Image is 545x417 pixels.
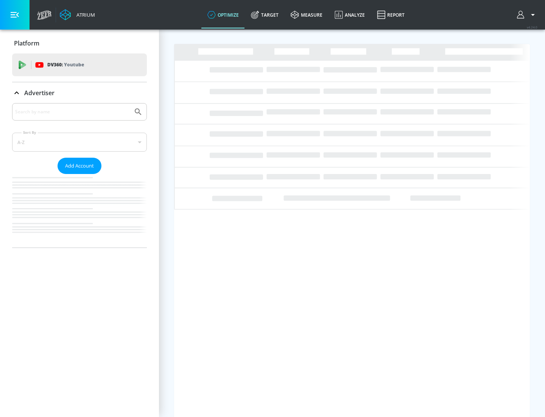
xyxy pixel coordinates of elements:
[22,130,38,135] label: Sort By
[58,158,101,174] button: Add Account
[201,1,245,28] a: optimize
[12,53,147,76] div: DV360: Youtube
[371,1,411,28] a: Report
[47,61,84,69] p: DV360:
[12,82,147,103] div: Advertiser
[12,174,147,248] nav: list of Advertiser
[15,107,130,117] input: Search by name
[14,39,39,47] p: Platform
[329,1,371,28] a: Analyze
[527,25,537,29] span: v 4.24.0
[24,89,54,97] p: Advertiser
[12,103,147,248] div: Advertiser
[73,11,95,18] div: Atrium
[12,133,147,152] div: A-Z
[60,9,95,20] a: Atrium
[65,161,94,170] span: Add Account
[64,61,84,69] p: Youtube
[245,1,285,28] a: Target
[12,33,147,54] div: Platform
[285,1,329,28] a: measure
